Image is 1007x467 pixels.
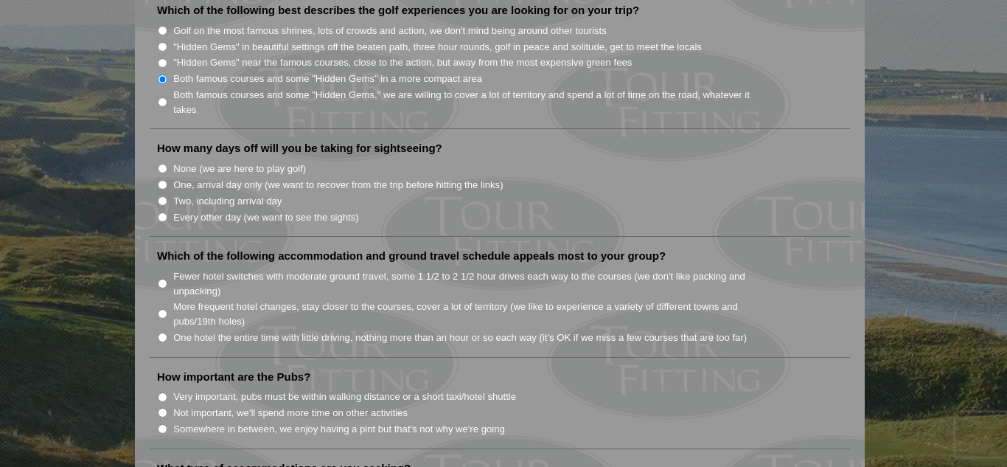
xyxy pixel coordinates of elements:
label: Both famous courses and some "Hidden Gems," we are willing to cover a lot of territory and spend ... [173,88,766,117]
label: Fewer hotel switches with moderate ground travel, some 1 1/2 to 2 1/2 hour drives each way to the... [173,269,766,298]
label: Two, including arrival day [173,194,282,209]
label: Very important, pubs must be within walking distance or a short taxi/hotel shuttle [173,390,516,404]
label: More frequent hotel changes, stay closer to the courses, cover a lot of territory (we like to exp... [173,300,766,328]
label: "Hidden Gems" in beautiful settings off the beaten path, three hour rounds, golf in peace and sol... [173,40,702,55]
label: Which of the following accommodation and ground travel schedule appeals most to your group? [157,249,666,263]
label: Golf on the most famous shrines, lots of crowds and action, we don't mind being around other tour... [173,24,607,38]
label: How many days off will you be taking for sightseeing? [157,141,442,156]
label: One, arrival day only (we want to recover from the trip before hitting the links) [173,178,503,193]
label: How important are the Pubs? [157,370,310,384]
label: Somewhere in between, we enjoy having a pint but that's not why we're going [173,422,505,437]
label: Both famous courses and some "Hidden Gems" in a more compact area [173,72,482,86]
label: "Hidden Gems" near the famous courses, close to the action, but away from the most expensive gree... [173,55,632,70]
label: None (we are here to play golf) [173,162,306,176]
label: One hotel the entire time with little driving, nothing more than an hour or so each way (it’s OK ... [173,331,747,345]
label: Which of the following best describes the golf experiences you are looking for on your trip? [157,3,639,18]
label: Every other day (we want to see the sights) [173,210,358,225]
label: Not important, we'll spend more time on other activities [173,406,408,421]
